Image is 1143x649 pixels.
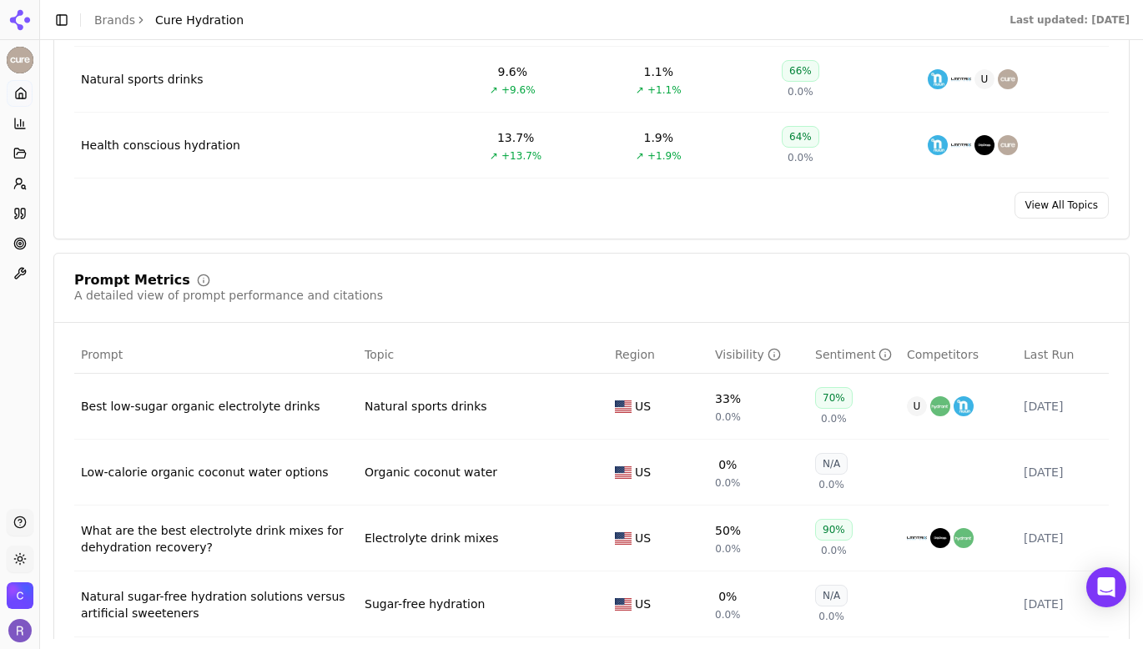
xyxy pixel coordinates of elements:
th: Prompt [74,336,358,374]
img: US flag [615,532,632,545]
span: US [635,464,651,480]
a: Brands [94,13,135,27]
a: Electrolyte drink mixes [365,530,499,546]
div: 0% [718,588,737,605]
a: Organic coconut water [365,464,497,480]
img: US flag [615,400,632,413]
img: nuun [928,135,948,155]
div: [DATE] [1024,530,1102,546]
span: 0.0% [821,544,847,557]
div: Sentiment [815,346,892,363]
div: 50% [715,522,741,539]
span: 0.0% [818,610,844,623]
img: lmnt [907,528,927,548]
img: cure hydration [998,69,1018,89]
th: Competitors [900,336,1017,374]
a: Natural sugar-free hydration solutions versus artificial sweeteners [81,588,351,621]
img: nuun [928,69,948,89]
span: +1.9% [647,149,682,163]
th: sentiment [808,336,900,374]
div: 9.6% [498,63,528,80]
div: Open Intercom Messenger [1086,567,1126,607]
span: 0.0% [788,85,813,98]
span: +1.1% [647,83,682,97]
a: Sugar-free hydration [365,596,485,612]
div: Prompt Metrics [74,274,190,287]
img: Cure Hydration [7,47,33,73]
nav: breadcrumb [94,12,244,28]
img: US flag [615,598,632,611]
a: Best low-sugar organic electrolyte drinks [81,398,351,415]
img: Ruth Pferdehirt [8,619,32,642]
span: 0.0% [818,478,844,491]
th: Region [608,336,708,374]
img: US flag [615,466,632,479]
div: N/A [815,453,848,475]
span: ↗ [490,83,498,97]
button: Open user button [8,619,32,642]
span: U [974,69,994,89]
div: 90% [815,519,853,541]
span: +9.6% [501,83,536,97]
div: [DATE] [1024,596,1102,612]
span: U [907,396,927,416]
a: Natural sports drinks [365,398,487,415]
a: What are the best electrolyte drink mixes for dehydration recovery? [81,522,351,556]
span: ↗ [636,149,644,163]
span: Last Run [1024,346,1074,363]
button: Open organization switcher [7,582,33,609]
a: Health conscious hydration [81,137,240,153]
span: US [635,596,651,612]
span: 0.0% [715,542,741,556]
span: 0.0% [788,151,813,164]
div: 0% [718,456,737,473]
div: 1.1% [644,63,674,80]
span: US [635,398,651,415]
div: 64% [782,126,819,148]
img: Cure Hydration [7,582,33,609]
th: Topic [358,336,608,374]
div: A detailed view of prompt performance and citations [74,287,383,304]
div: [DATE] [1024,464,1102,480]
span: Topic [365,346,394,363]
img: lmnt [951,69,971,89]
div: 33% [715,390,741,407]
div: N/A [815,585,848,606]
a: Low-calorie organic coconut water options [81,464,351,480]
a: Natural sports drinks [81,71,204,88]
div: [DATE] [1024,398,1102,415]
span: Cure Hydration [155,12,244,28]
a: View All Topics [1015,192,1109,219]
span: 0.0% [821,412,847,425]
span: 0.0% [715,608,741,621]
th: Last Run [1017,336,1109,374]
span: 0.0% [715,410,741,424]
span: +13.7% [501,149,541,163]
div: 1.9% [644,129,674,146]
span: US [635,530,651,546]
img: cure hydration [998,135,1018,155]
img: dripdrop [930,528,950,548]
span: 0.0% [715,476,741,490]
img: hydrant [930,396,950,416]
img: dripdrop [974,135,994,155]
div: 13.7% [497,129,534,146]
span: ↗ [490,149,498,163]
img: nuun [954,396,974,416]
div: Visibility [715,346,781,363]
span: Region [615,346,655,363]
span: ↗ [636,83,644,97]
th: brandMentionRate [708,336,808,374]
img: lmnt [951,135,971,155]
button: Current brand: Cure Hydration [7,47,33,73]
